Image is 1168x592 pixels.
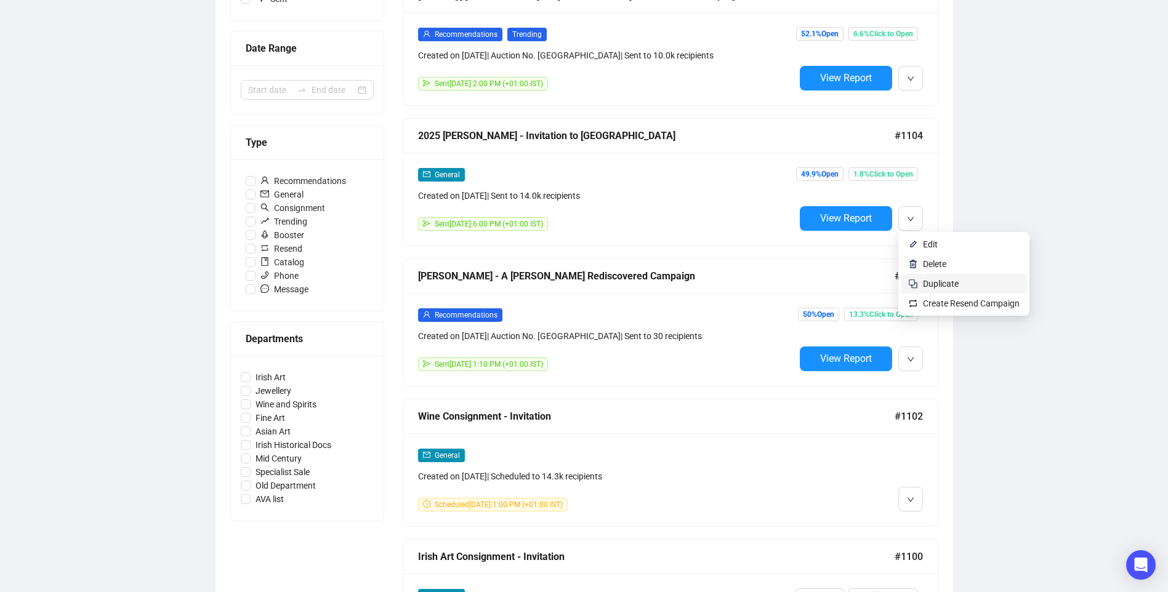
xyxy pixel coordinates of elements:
[423,220,430,227] span: send
[418,409,895,424] div: Wine Consignment - Invitation
[435,311,497,319] span: Recommendations
[907,356,914,363] span: down
[260,217,269,225] span: rise
[251,492,289,506] span: AVA list
[403,399,938,527] a: Wine Consignment - Invitation#1102mailGeneralCreated on [DATE]| Scheduled to 14.3k recipientscloc...
[848,167,918,181] span: 1.8% Click to Open
[260,176,269,185] span: user
[800,66,892,90] button: View Report
[297,85,307,95] span: to
[820,212,872,224] span: View Report
[435,79,543,88] span: Sent [DATE] 2:00 PM (+01:00 IST)
[435,170,460,179] span: General
[260,230,269,239] span: rocket
[418,470,795,483] div: Created on [DATE] | Scheduled to 14.3k recipients
[260,244,269,252] span: retweet
[260,284,269,293] span: message
[418,49,795,62] div: Created on [DATE] | Auction No. [GEOGRAPHIC_DATA] | Sent to 10.0k recipients
[923,279,959,289] span: Duplicate
[423,311,430,318] span: user
[908,279,918,289] img: svg+xml;base64,PHN2ZyB4bWxucz0iaHR0cDovL3d3dy53My5vcmcvMjAwMC9zdmciIHdpZHRoPSIyNCIgaGVpZ2h0PSIyNC...
[907,215,914,223] span: down
[507,28,547,41] span: Trending
[418,268,895,284] div: [PERSON_NAME] - A [PERSON_NAME] Rediscovered Campaign
[796,167,844,181] span: 49.9% Open
[256,188,308,201] span: General
[251,398,321,411] span: Wine and Spirits
[260,271,269,279] span: phone
[251,479,321,492] span: Old Department
[895,409,923,424] span: #1102
[848,27,918,41] span: 6.6% Click to Open
[895,268,923,284] span: #1103
[251,438,336,452] span: Irish Historical Docs
[256,215,312,228] span: Trending
[251,384,296,398] span: Jewellery
[418,189,795,202] div: Created on [DATE] | Sent to 14.0k recipients
[907,496,914,503] span: down
[260,190,269,198] span: mail
[435,30,497,39] span: Recommendations
[923,259,946,269] span: Delete
[418,329,795,343] div: Created on [DATE] | Auction No. [GEOGRAPHIC_DATA] | Sent to 30 recipients
[423,451,430,458] span: mail
[251,452,307,465] span: Mid Century
[312,83,355,97] input: End date
[403,258,938,386] a: [PERSON_NAME] - A [PERSON_NAME] Rediscovered Campaign#1103userRecommendationsCreated on [DATE]| A...
[907,75,914,82] span: down
[251,370,291,384] span: Irish Art
[423,500,430,508] span: clock-circle
[435,220,543,228] span: Sent [DATE] 6:00 PM (+01:00 IST)
[418,549,895,564] div: Irish Art Consignment - Invitation
[820,72,872,84] span: View Report
[423,79,430,87] span: send
[251,425,296,438] span: Asian Art
[256,174,351,188] span: Recommendations
[435,451,460,460] span: General
[423,360,430,367] span: send
[260,203,269,212] span: search
[246,41,369,56] div: Date Range
[256,269,304,282] span: Phone
[923,298,1020,308] span: Create Resend Campaign
[435,500,563,509] span: Scheduled [DATE] 1:00 PM (+01:00 IST)
[796,27,844,41] span: 52.1% Open
[256,282,313,296] span: Message
[908,298,918,308] img: retweet.svg
[248,83,292,97] input: Start date
[844,308,918,321] span: 13.3% Click to Open
[423,170,430,178] span: mail
[908,239,918,249] img: svg+xml;base64,PHN2ZyB4bWxucz0iaHR0cDovL3d3dy53My5vcmcvMjAwMC9zdmciIHhtbG5zOnhsaW5rPSJodHRwOi8vd3...
[800,206,892,231] button: View Report
[251,411,290,425] span: Fine Art
[256,242,307,255] span: Resend
[251,465,315,479] span: Specialist Sale
[403,118,938,246] a: 2025 [PERSON_NAME] - Invitation to [GEOGRAPHIC_DATA]#1104mailGeneralCreated on [DATE]| Sent to 14...
[256,201,330,215] span: Consignment
[820,353,872,364] span: View Report
[895,549,923,564] span: #1100
[260,257,269,266] span: book
[423,30,430,38] span: user
[798,308,839,321] span: 50% Open
[246,135,369,150] div: Type
[435,360,543,369] span: Sent [DATE] 1:10 PM (+01:00 IST)
[256,228,309,242] span: Booster
[1126,550,1156,580] div: Open Intercom Messenger
[418,128,895,143] div: 2025 [PERSON_NAME] - Invitation to [GEOGRAPHIC_DATA]
[246,331,369,346] div: Departments
[297,85,307,95] span: swap-right
[895,128,923,143] span: #1104
[908,259,918,269] img: svg+xml;base64,PHN2ZyB4bWxucz0iaHR0cDovL3d3dy53My5vcmcvMjAwMC9zdmciIHhtbG5zOnhsaW5rPSJodHRwOi8vd3...
[800,346,892,371] button: View Report
[256,255,309,269] span: Catalog
[923,239,938,249] span: Edit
